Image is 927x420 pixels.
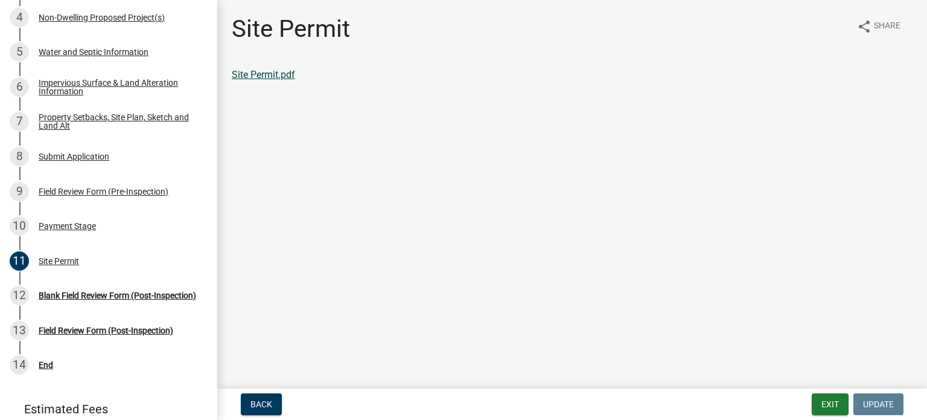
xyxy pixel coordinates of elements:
[232,69,295,80] a: Site Permit.pdf
[39,152,109,161] div: Submit Application
[10,321,29,340] div: 13
[10,8,29,27] div: 4
[863,399,894,409] span: Update
[39,187,168,196] div: Field Review Form (Pre-Inspection)
[874,19,900,34] span: Share
[10,147,29,166] div: 8
[39,257,79,265] div: Site Permit
[10,286,29,305] div: 12
[10,42,29,62] div: 5
[10,251,29,271] div: 11
[10,182,29,201] div: 9
[39,13,165,22] div: Non-Dwelling Proposed Project(s)
[10,77,29,97] div: 6
[39,79,198,95] div: Impervious Surface & Land Alteration Information
[39,113,198,130] div: Property Setbacks, Site Plan, Sketch and Land Alt
[10,112,29,131] div: 7
[10,216,29,236] div: 10
[847,15,910,38] button: shareShare
[39,291,196,300] div: Blank Field Review Form (Post-Inspection)
[250,399,272,409] span: Back
[39,326,173,335] div: Field Review Form (Post-Inspection)
[10,355,29,375] div: 14
[241,393,282,415] button: Back
[812,393,849,415] button: Exit
[853,393,903,415] button: Update
[857,19,871,34] i: share
[39,361,53,369] div: End
[232,15,350,44] h1: Site Permit
[39,48,148,56] div: Water and Septic Information
[39,222,96,230] div: Payment Stage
